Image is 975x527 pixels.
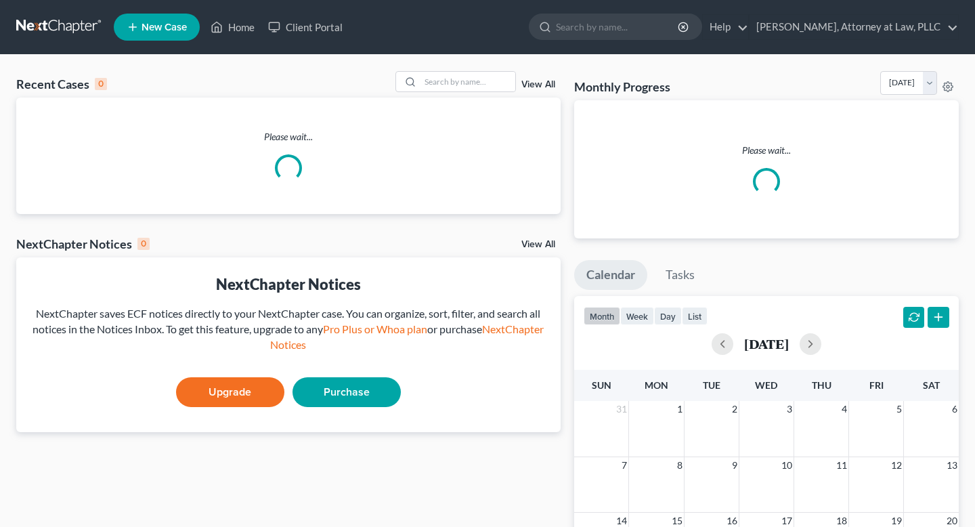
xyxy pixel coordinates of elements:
input: Search by name... [556,14,680,39]
a: [PERSON_NAME], Attorney at Law, PLLC [750,15,958,39]
span: 7 [620,457,628,473]
button: month [584,307,620,325]
span: 12 [890,457,903,473]
span: 9 [731,457,739,473]
a: Client Portal [261,15,349,39]
a: NextChapter Notices [270,322,544,351]
span: Sun [592,379,611,391]
span: 8 [676,457,684,473]
h2: [DATE] [744,337,789,351]
span: 6 [951,401,959,417]
input: Search by name... [420,72,515,91]
a: Upgrade [176,377,284,407]
a: View All [521,240,555,249]
span: 31 [615,401,628,417]
div: NextChapter saves ECF notices directly to your NextChapter case. You can organize, sort, filter, ... [27,306,550,353]
span: Mon [645,379,668,391]
a: Purchase [292,377,401,407]
span: Thu [812,379,831,391]
span: 10 [780,457,794,473]
button: day [654,307,682,325]
span: 1 [676,401,684,417]
div: 0 [137,238,150,250]
span: 4 [840,401,848,417]
p: Please wait... [585,144,948,157]
div: 0 [95,78,107,90]
span: Tue [703,379,720,391]
span: Fri [869,379,884,391]
div: NextChapter Notices [16,236,150,252]
span: Wed [755,379,777,391]
div: Recent Cases [16,76,107,92]
span: Sat [923,379,940,391]
span: 11 [835,457,848,473]
p: Please wait... [16,130,561,144]
a: Pro Plus or Whoa plan [323,322,427,335]
a: Calendar [574,260,647,290]
button: list [682,307,708,325]
h3: Monthly Progress [574,79,670,95]
span: New Case [142,22,187,33]
a: Home [204,15,261,39]
button: week [620,307,654,325]
span: 3 [785,401,794,417]
a: Tasks [653,260,707,290]
a: View All [521,80,555,89]
a: Help [703,15,748,39]
span: 13 [945,457,959,473]
span: 5 [895,401,903,417]
span: 2 [731,401,739,417]
div: NextChapter Notices [27,274,550,295]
